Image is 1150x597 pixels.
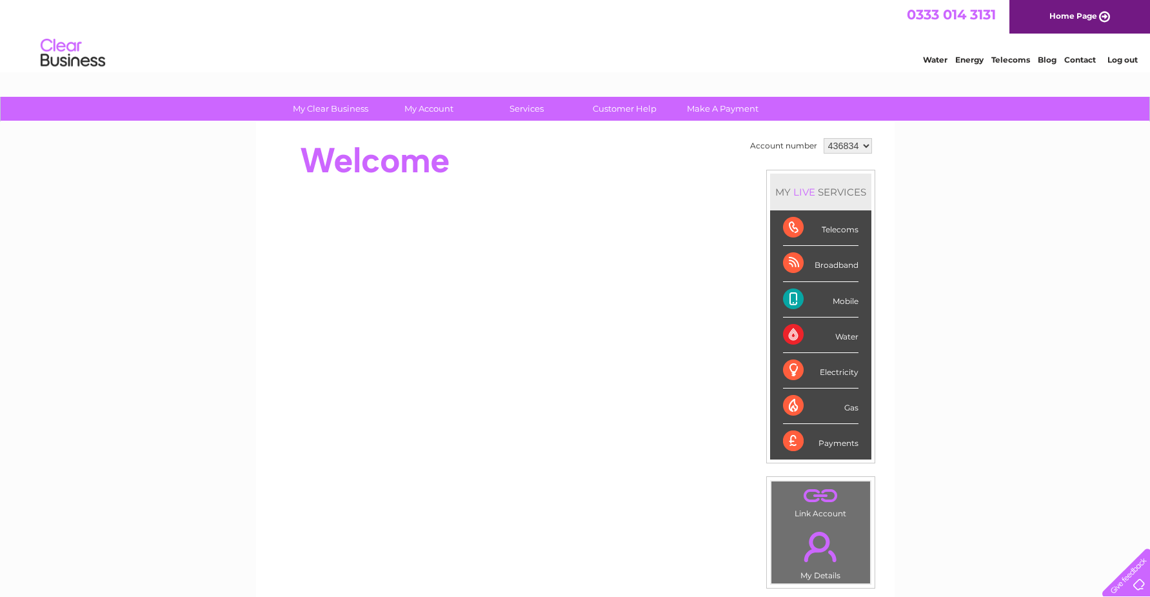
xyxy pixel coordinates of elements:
[783,424,858,459] div: Payments
[770,174,871,210] div: MY SERVICES
[271,7,880,63] div: Clear Business is a trading name of Verastar Limited (registered in [GEOGRAPHIC_DATA] No. 3667643...
[783,282,858,318] div: Mobile
[473,97,580,121] a: Services
[907,6,996,23] a: 0333 014 3131
[375,97,482,121] a: My Account
[783,353,858,389] div: Electricity
[771,481,871,521] td: Link Account
[791,186,818,198] div: LIVE
[1038,55,1056,65] a: Blog
[771,521,871,584] td: My Details
[1064,55,1096,65] a: Contact
[783,210,858,246] div: Telecoms
[40,34,106,73] img: logo.png
[955,55,984,65] a: Energy
[783,389,858,424] div: Gas
[991,55,1030,65] a: Telecoms
[747,135,820,157] td: Account number
[783,246,858,281] div: Broadband
[571,97,678,121] a: Customer Help
[783,318,858,353] div: Water
[923,55,947,65] a: Water
[669,97,776,121] a: Make A Payment
[775,524,867,569] a: .
[775,485,867,507] a: .
[1107,55,1138,65] a: Log out
[277,97,384,121] a: My Clear Business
